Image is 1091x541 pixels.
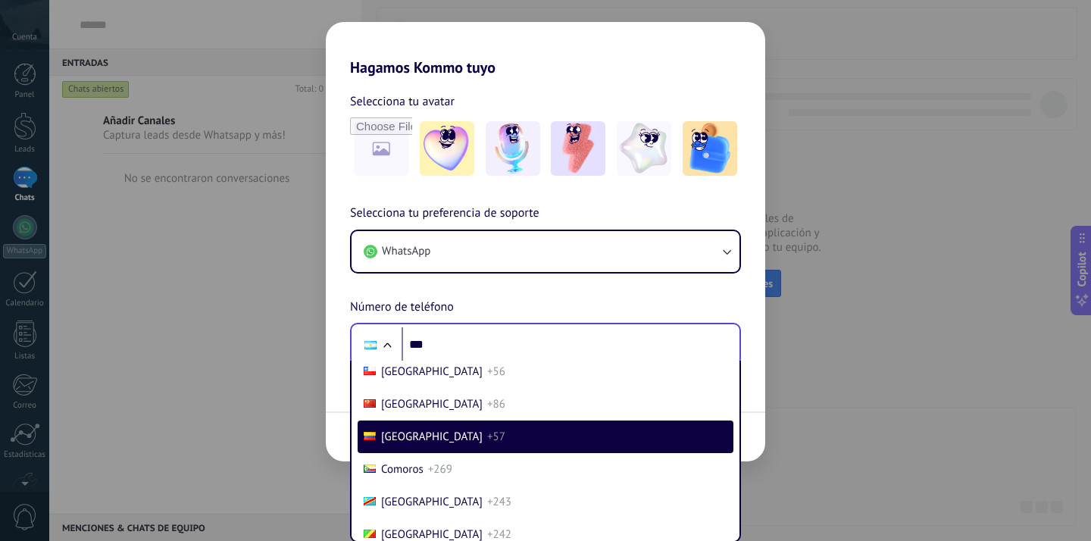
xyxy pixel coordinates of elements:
[350,298,454,317] span: Número de teléfono
[356,329,385,361] div: Argentina: + 54
[326,22,765,77] h2: Hagamos Kommo tuyo
[381,430,483,444] span: [GEOGRAPHIC_DATA]
[487,430,505,444] span: +57
[683,121,737,176] img: -5.jpeg
[486,121,540,176] img: -2.jpeg
[352,231,739,272] button: WhatsApp
[551,121,605,176] img: -3.jpeg
[381,364,483,379] span: [GEOGRAPHIC_DATA]
[381,462,424,477] span: Comoros
[617,121,671,176] img: -4.jpeg
[487,364,505,379] span: +56
[420,121,474,176] img: -1.jpeg
[428,462,452,477] span: +269
[487,397,505,411] span: +86
[381,397,483,411] span: [GEOGRAPHIC_DATA]
[350,204,539,224] span: Selecciona tu preferencia de soporte
[350,92,455,111] span: Selecciona tu avatar
[487,495,511,509] span: +243
[381,495,483,509] span: [GEOGRAPHIC_DATA]
[382,244,430,259] span: WhatsApp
